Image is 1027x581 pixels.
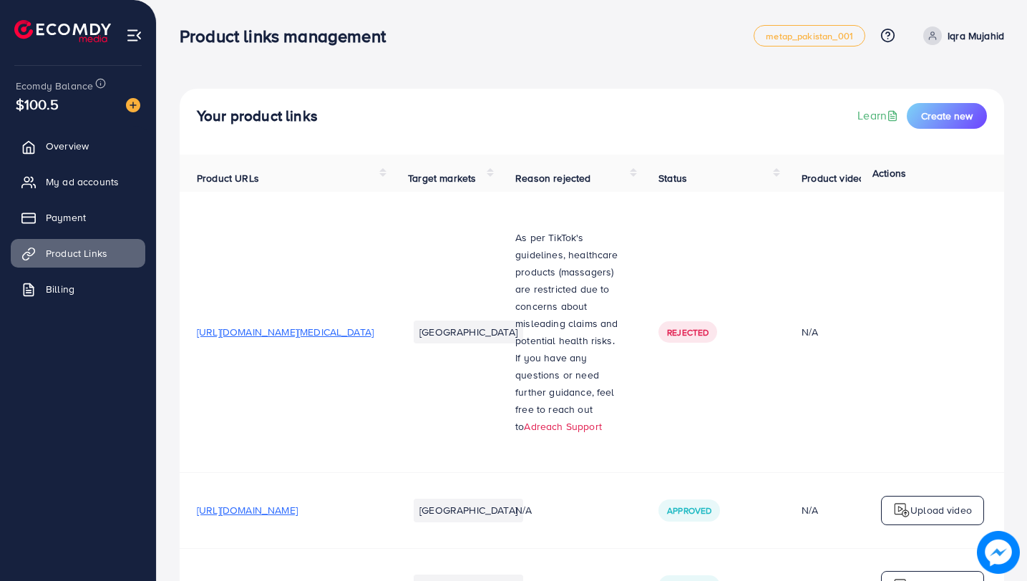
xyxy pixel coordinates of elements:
li: [GEOGRAPHIC_DATA] [414,321,523,343]
span: Rejected [667,326,709,338]
a: Product Links [11,239,145,268]
span: Product Links [46,246,107,260]
a: Adreach Support [524,419,601,434]
span: Ecomdy Balance [16,79,93,93]
span: Payment [46,210,86,225]
span: [URL][DOMAIN_NAME][MEDICAL_DATA] [197,325,374,339]
span: $100.5 [16,94,59,114]
span: Billing [46,282,74,296]
span: [URL][DOMAIN_NAME] [197,503,298,517]
p: Upload video [910,502,972,519]
img: image [126,98,140,112]
img: logo [893,502,910,519]
a: My ad accounts [11,167,145,196]
span: N/A [515,503,532,517]
span: Reason rejected [515,171,590,185]
li: [GEOGRAPHIC_DATA] [414,499,523,522]
span: Create new [921,109,973,123]
span: Actions [872,166,906,180]
a: metap_pakistan_001 [754,25,865,47]
h4: Your product links [197,107,318,125]
span: Product URLs [197,171,259,185]
span: Target markets [408,171,476,185]
span: Product video [802,171,865,185]
a: Iqra Mujahid [918,26,1004,45]
span: Status [658,171,687,185]
img: image [977,531,1020,574]
p: As per TikTok's guidelines, healthcare products (massagers) are restricted due to concerns about ... [515,229,624,349]
p: Iqra Mujahid [948,27,1004,44]
a: Payment [11,203,145,232]
span: Approved [667,504,711,517]
div: N/A [802,503,902,517]
span: Overview [46,139,89,153]
button: Create new [907,103,987,129]
img: menu [126,27,142,44]
a: Learn [857,107,901,124]
span: metap_pakistan_001 [766,31,853,41]
a: Overview [11,132,145,160]
h3: Product links management [180,26,397,47]
div: N/A [802,325,902,339]
a: Billing [11,275,145,303]
span: My ad accounts [46,175,119,189]
img: logo [14,20,111,42]
p: If you have any questions or need further guidance, feel free to reach out to [515,349,624,435]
